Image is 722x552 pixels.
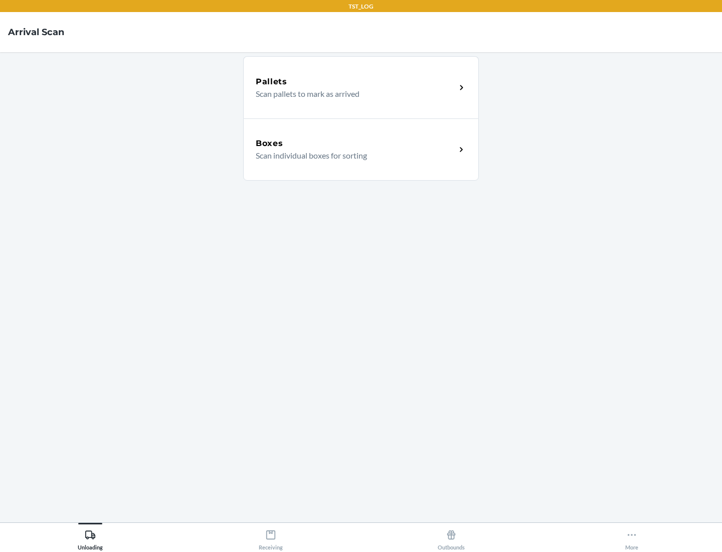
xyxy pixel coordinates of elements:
div: Receiving [259,525,283,550]
button: Outbounds [361,523,541,550]
button: More [541,523,722,550]
div: More [625,525,638,550]
p: Scan pallets to mark as arrived [256,88,448,100]
h5: Boxes [256,137,283,150]
div: Outbounds [438,525,465,550]
a: PalletsScan pallets to mark as arrived [243,56,479,118]
a: BoxesScan individual boxes for sorting [243,118,479,181]
div: Unloading [78,525,103,550]
button: Receiving [180,523,361,550]
h5: Pallets [256,76,287,88]
p: TST_LOG [348,2,374,11]
h4: Arrival Scan [8,26,64,39]
p: Scan individual boxes for sorting [256,150,448,162]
